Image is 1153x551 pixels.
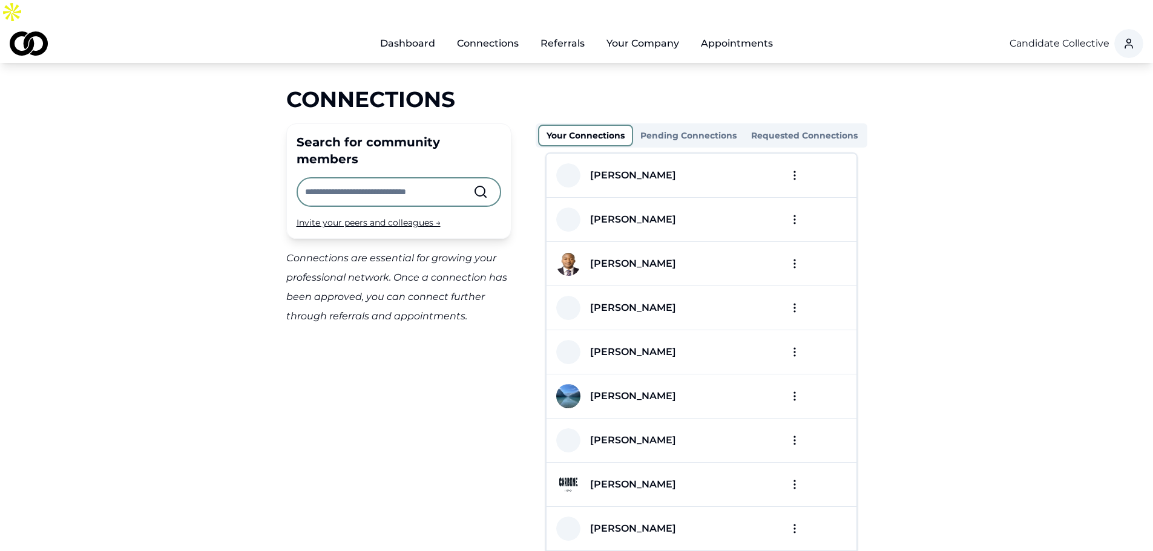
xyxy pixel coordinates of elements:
div: [PERSON_NAME] [590,433,676,448]
button: Pending Connections [633,126,744,145]
div: Search for community members [297,134,501,168]
div: [PERSON_NAME] [590,345,676,359]
a: Dashboard [370,31,445,56]
a: Appointments [691,31,783,56]
a: [PERSON_NAME] [580,521,676,536]
a: [PERSON_NAME] [580,168,676,183]
a: [PERSON_NAME] [580,345,676,359]
a: [PERSON_NAME] [580,212,676,227]
a: [PERSON_NAME] [580,389,676,403]
button: Requested Connections [744,126,865,145]
a: Referrals [531,31,594,56]
div: Connections [286,87,867,111]
div: [PERSON_NAME] [590,212,676,227]
a: [PERSON_NAME] [580,477,676,492]
a: [PERSON_NAME] [580,301,676,315]
img: 6543e9fd-d7b8-4430-82a2-4f52d278933e-CARBONE-tm-FineFoods-1-Navy%20(1)-profile_picture.png [556,472,580,497]
a: Connections [447,31,528,56]
img: b0b35d2b-9b09-49ba-9fef-be2248c0da5c-35B08DE6-0D5B-4648-9E62-E985AE6029E3-profile_picture.jpeg [556,384,580,408]
img: c39e0548-0e16-4324-8039-5b607574be71-Odiakosa%20Obazeh-profile_picture.jpg [556,252,580,276]
div: [PERSON_NAME] [590,256,676,271]
img: logo [10,31,48,56]
button: Candidate Collective [1010,36,1109,51]
button: Your Connections [538,125,633,146]
nav: Main [370,31,783,56]
div: [PERSON_NAME] [590,477,676,492]
a: [PERSON_NAME] [580,433,676,448]
div: [PERSON_NAME] [590,301,676,315]
div: [PERSON_NAME] [590,521,676,536]
button: Your Company [597,31,689,56]
div: [PERSON_NAME] [590,389,676,403]
div: [PERSON_NAME] [590,168,676,183]
a: [PERSON_NAME] [580,256,676,271]
div: Invite your peers and colleagues → [297,217,501,229]
div: Connections are essential for growing your professional network. Once a connection has been appro... [286,249,511,326]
